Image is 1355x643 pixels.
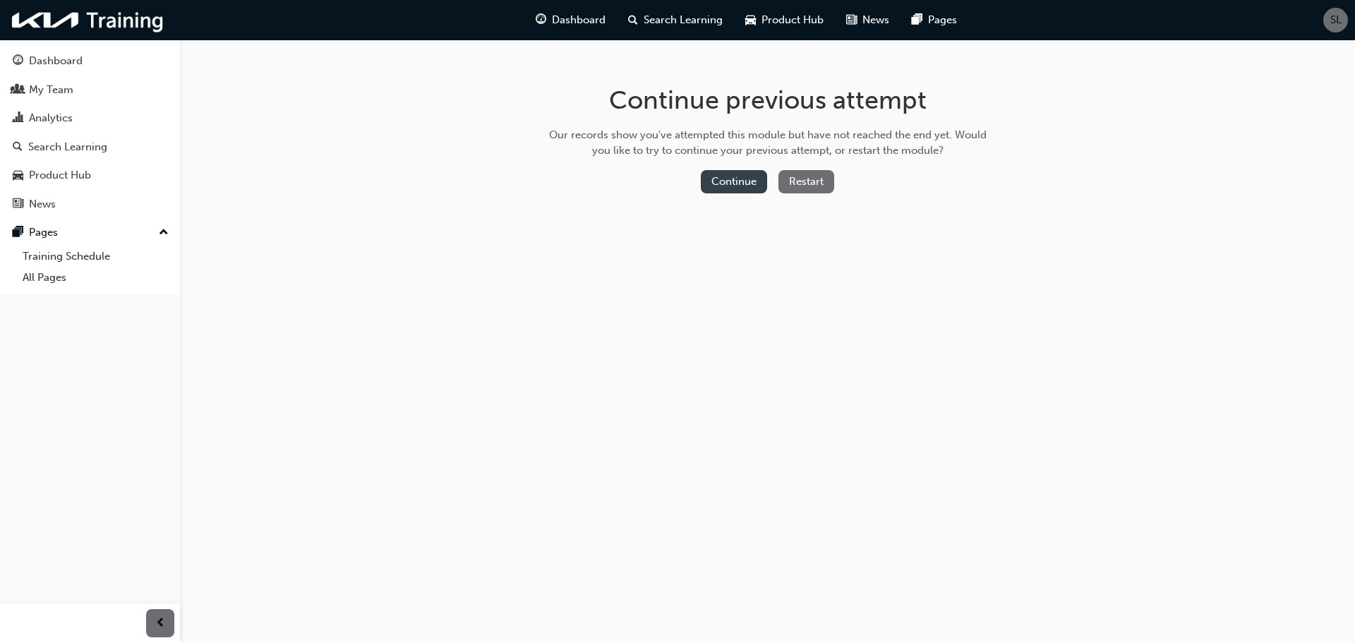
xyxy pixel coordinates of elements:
[28,139,107,155] div: Search Learning
[6,134,174,160] a: Search Learning
[6,77,174,103] a: My Team
[29,110,73,126] div: Analytics
[13,84,23,97] span: people-icon
[617,6,734,35] a: search-iconSearch Learning
[13,169,23,182] span: car-icon
[13,141,23,154] span: search-icon
[928,12,957,28] span: Pages
[544,85,992,116] h1: Continue previous attempt
[29,196,56,212] div: News
[29,224,58,241] div: Pages
[778,170,834,193] button: Restart
[552,12,606,28] span: Dashboard
[6,191,174,217] a: News
[912,11,922,29] span: pages-icon
[17,267,174,289] a: All Pages
[544,127,992,159] div: Our records show you've attempted this module but have not reached the end yet. Would you like to...
[536,11,546,29] span: guage-icon
[13,198,23,211] span: news-icon
[29,53,83,69] div: Dashboard
[1330,12,1342,28] span: SL
[155,615,166,632] span: prev-icon
[6,220,174,246] button: Pages
[1323,8,1348,32] button: SL
[13,55,23,68] span: guage-icon
[29,167,91,184] div: Product Hub
[761,12,824,28] span: Product Hub
[13,227,23,239] span: pages-icon
[901,6,968,35] a: pages-iconPages
[628,11,638,29] span: search-icon
[29,82,73,98] div: My Team
[701,170,767,193] button: Continue
[6,48,174,74] a: Dashboard
[734,6,835,35] a: car-iconProduct Hub
[846,11,857,29] span: news-icon
[6,105,174,131] a: Analytics
[835,6,901,35] a: news-iconNews
[6,45,174,220] button: DashboardMy TeamAnalyticsSearch LearningProduct HubNews
[6,162,174,188] a: Product Hub
[159,224,169,242] span: up-icon
[7,6,169,35] img: kia-training
[13,112,23,125] span: chart-icon
[524,6,617,35] a: guage-iconDashboard
[862,12,889,28] span: News
[17,246,174,268] a: Training Schedule
[644,12,723,28] span: Search Learning
[745,11,756,29] span: car-icon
